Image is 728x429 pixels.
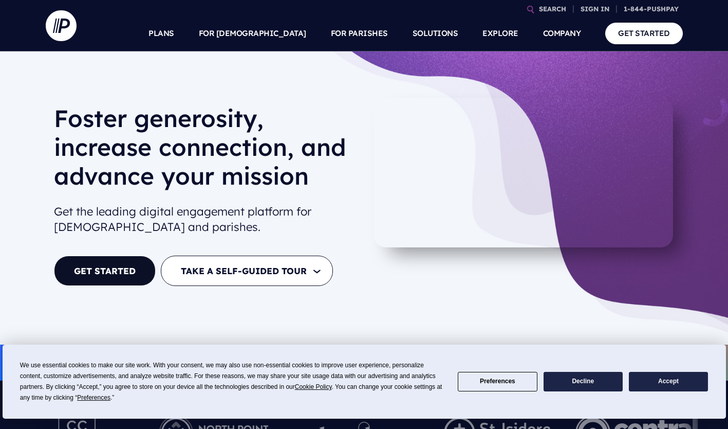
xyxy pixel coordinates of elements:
[482,15,518,51] a: EXPLORE
[199,15,306,51] a: FOR [DEMOGRAPHIC_DATA]
[148,15,174,51] a: PLANS
[544,372,623,392] button: Decline
[54,104,356,199] h1: Foster generosity, increase connection, and advance your mission
[543,15,581,51] a: COMPANY
[331,15,388,51] a: FOR PARISHES
[20,360,445,403] div: We use essential cookies to make our site work. With your consent, we may also use non-essential ...
[161,256,333,286] button: TAKE A SELF-GUIDED TOUR
[458,372,537,392] button: Preferences
[3,345,726,419] div: Cookie Consent Prompt
[54,200,356,240] h2: Get the leading digital engagement platform for [DEMOGRAPHIC_DATA] and parishes.
[77,394,110,401] span: Preferences
[413,15,458,51] a: SOLUTIONS
[295,383,332,390] span: Cookie Policy
[629,372,708,392] button: Accept
[605,23,683,44] a: GET STARTED
[54,256,156,286] a: GET STARTED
